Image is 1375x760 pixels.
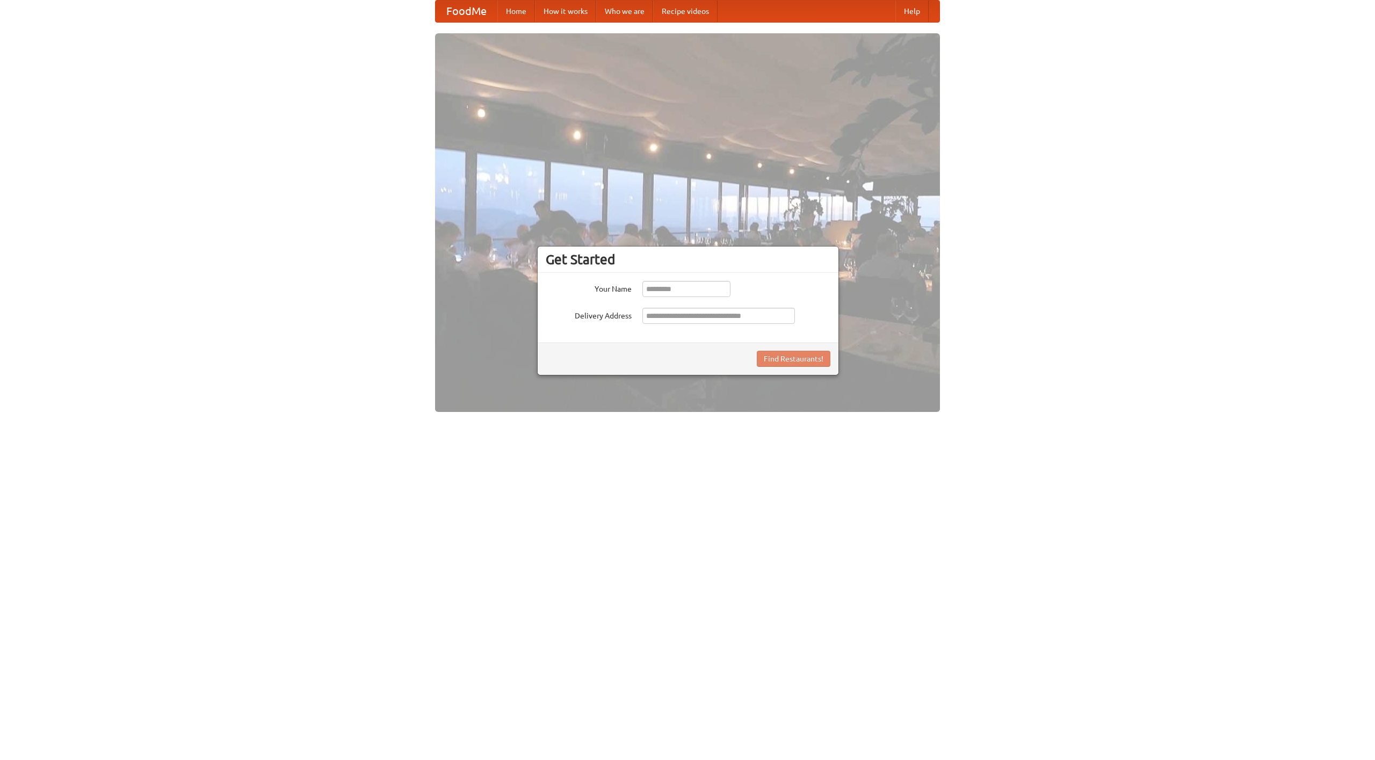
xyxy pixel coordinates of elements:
a: Who we are [596,1,653,22]
a: How it works [535,1,596,22]
button: Find Restaurants! [757,351,830,367]
h3: Get Started [546,251,830,267]
a: Recipe videos [653,1,718,22]
label: Your Name [546,281,632,294]
label: Delivery Address [546,308,632,321]
a: FoodMe [436,1,497,22]
a: Help [895,1,929,22]
a: Home [497,1,535,22]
